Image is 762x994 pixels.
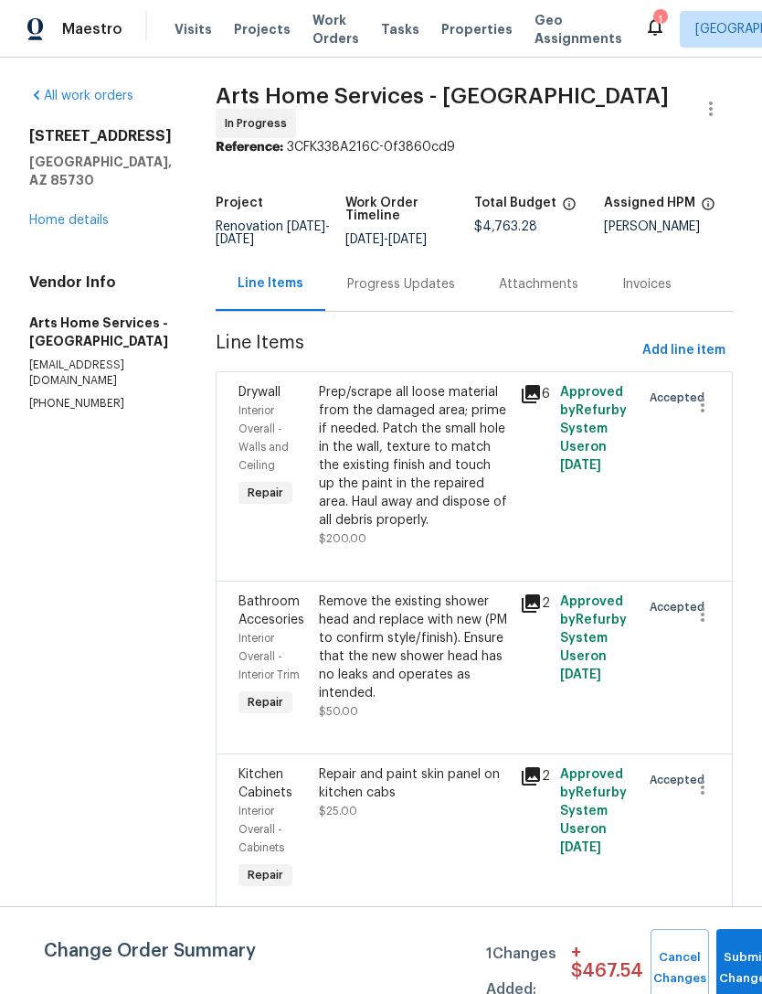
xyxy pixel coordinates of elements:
span: Arts Home Services - [GEOGRAPHIC_DATA] [216,85,669,107]
span: Accepted [650,598,712,616]
span: The total cost of line items that have been proposed by Opendoor. This sum includes line items th... [562,197,577,220]
span: [DATE] [560,668,601,681]
span: $200.00 [319,533,366,544]
span: Tasks [381,23,419,36]
span: $4,763.28 [474,220,537,233]
span: [DATE] [345,233,384,246]
span: [DATE] [560,841,601,854]
span: $50.00 [319,706,358,717]
span: [DATE] [287,220,325,233]
div: 2 [520,593,549,615]
h5: Assigned HPM [604,197,695,209]
p: [EMAIL_ADDRESS][DOMAIN_NAME] [29,358,172,389]
span: Accepted [650,389,712,407]
div: Prep/scrape all loose material from the damaged area; prime if needed. Patch the small hole in th... [319,383,509,529]
div: Line Items [238,274,303,293]
span: Add line item [642,339,725,362]
span: - [345,233,427,246]
h5: Work Order Timeline [345,197,475,222]
span: Approved by Refurby System User on [560,386,627,472]
span: Kitchen Cabinets [238,768,292,799]
span: Interior Overall - Walls and Ceiling [238,405,289,471]
b: Reference: [216,141,283,154]
span: Repair [240,866,291,884]
span: Renovation [216,220,330,246]
span: [DATE] [560,459,601,472]
a: All work orders [29,90,133,102]
span: $25.00 [319,806,357,817]
div: Remove the existing shower head and replace with new (PM to confirm style/finish). Ensure that th... [319,593,509,702]
span: Work Orders [312,11,359,48]
span: Maestro [62,20,122,38]
span: Bathroom Accesories [238,595,304,626]
h2: [STREET_ADDRESS] [29,127,172,145]
div: Progress Updates [347,275,455,294]
span: [DATE] [216,233,254,246]
h5: Total Budget [474,197,556,209]
div: 2 [520,765,549,787]
span: Visits [175,20,212,38]
span: Drywall [238,386,280,399]
span: Approved by Refurby System User on [560,595,627,681]
span: The hpm assigned to this work order. [701,197,715,220]
p: [PHONE_NUMBER] [29,396,172,411]
span: Projects [234,20,291,38]
span: Interior Overall - Cabinets [238,806,284,853]
span: Interior Overall - Interior Trim [238,633,300,680]
span: Approved by Refurby System User on [560,768,627,854]
span: Repair [240,484,291,502]
span: Geo Assignments [534,11,622,48]
a: Home details [29,214,109,227]
span: [DATE] [388,233,427,246]
div: 6 [520,383,549,405]
h5: [GEOGRAPHIC_DATA], AZ 85730 [29,153,172,189]
span: Cancel Changes [660,947,700,989]
span: Accepted [650,771,712,789]
div: [PERSON_NAME] [604,220,734,233]
span: Line Items [216,334,635,368]
div: Repair and paint skin panel on kitchen cabs [319,765,509,802]
div: 1 [653,11,666,29]
span: Repair [240,693,291,711]
div: Attachments [499,275,578,294]
h4: Vendor Info [29,273,172,292]
button: Add line item [635,334,733,368]
span: In Progress [225,114,294,133]
span: Properties [441,20,513,38]
div: 3CFK338A216C-0f3860cd9 [216,138,733,156]
span: - [216,220,330,246]
div: Invoices [622,275,672,294]
h5: Arts Home Services - [GEOGRAPHIC_DATA] [29,314,172,350]
h5: Project [216,197,263,209]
